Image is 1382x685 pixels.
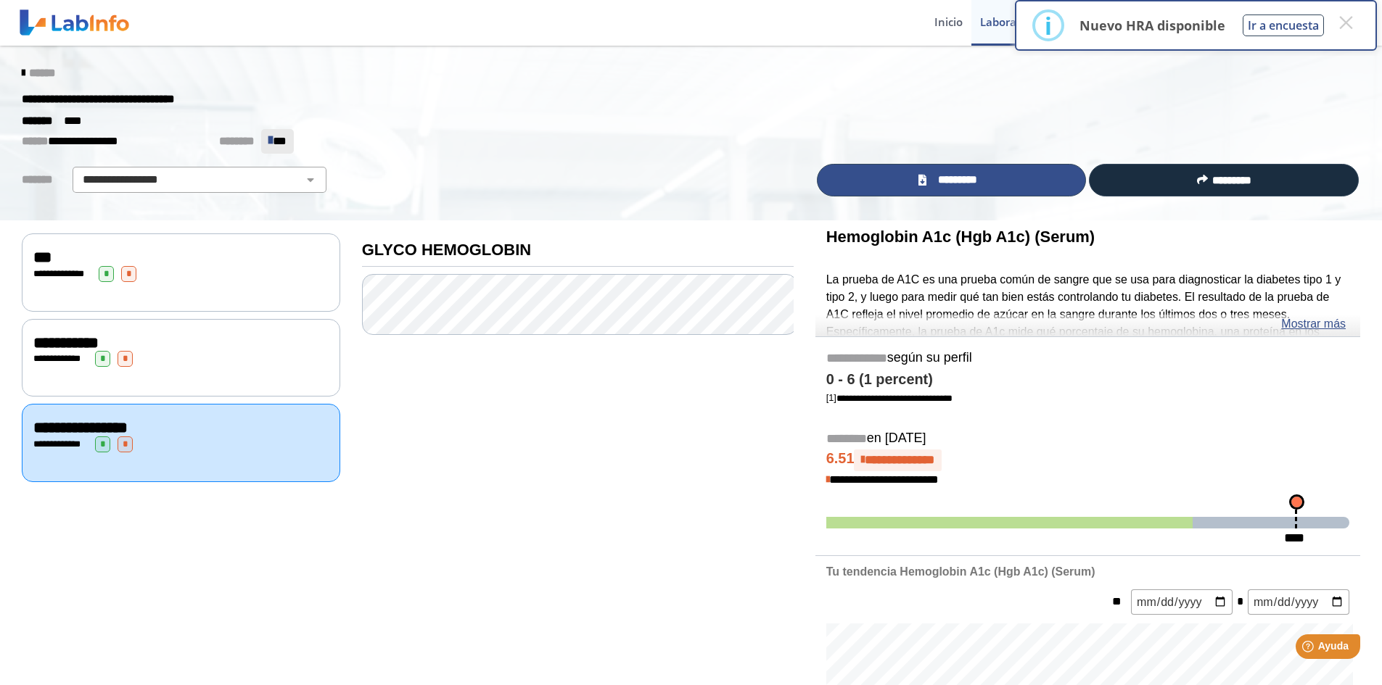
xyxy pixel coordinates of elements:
[826,565,1095,578] b: Tu tendencia Hemoglobin A1c (Hgb A1c) (Serum)
[826,449,1349,471] h4: 6.51
[1079,17,1225,34] p: Nuevo HRA disponible
[826,392,953,403] a: [1]
[362,241,531,259] b: GLYCO HEMOGLOBIN
[1333,9,1359,36] button: Close this dialog
[826,350,1349,367] h5: según su perfil
[826,431,1349,447] h5: en [DATE]
[826,271,1349,392] p: La prueba de A1C es una prueba común de sangre que se usa para diagnosticar la diabetes tipo 1 y ...
[826,371,1349,389] h4: 0 - 6 (1 percent)
[1243,14,1324,36] button: Ir a encuesta
[1045,12,1052,38] div: i
[1131,589,1233,615] input: mm/dd/yyyy
[826,228,1095,246] b: Hemoglobin A1c (Hgb A1c) (Serum)
[1248,589,1349,615] input: mm/dd/yyyy
[1253,628,1366,669] iframe: Help widget launcher
[1281,315,1346,333] a: Mostrar más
